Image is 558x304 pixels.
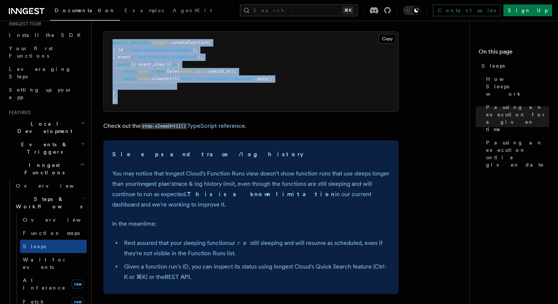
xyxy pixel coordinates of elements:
span: ( [177,76,180,81]
span: Overview [16,183,92,189]
span: : [131,54,133,59]
span: // Do something else [123,83,175,88]
span: "wait-for-scheduled-reminder" [180,76,255,81]
button: Events & Triggers [6,138,87,158]
span: Setting up your app [9,87,72,100]
span: const [123,69,136,74]
span: "send-scheduled-reminder" [128,47,193,52]
p: You may notice that Inngest Cloud's Function Runs view doesn't show function runs that use sleeps... [112,168,390,210]
span: } [198,54,200,59]
h4: On this page [479,47,549,59]
span: } [193,47,195,52]
span: .remind_at); [206,69,237,74]
span: Overview [23,217,99,223]
span: export [113,40,128,45]
span: Sleeps [482,62,505,69]
span: Sleeps [23,243,46,249]
span: Your first Functions [9,45,53,59]
a: Your first Functions [6,42,87,62]
button: Local Development [6,117,87,138]
strong: This is a known limitation [187,191,335,198]
span: Leveraging Steps [9,66,71,79]
a: Function steps [20,226,87,240]
span: Local Development [6,120,80,135]
span: ( [208,40,211,45]
span: , [200,54,203,59]
a: REST API [165,273,190,280]
span: date [138,69,149,74]
a: Overview [13,179,87,192]
span: = [151,69,154,74]
span: { [177,62,180,67]
span: AgentKit [173,7,212,13]
span: async [118,62,131,67]
a: Sign Up [503,4,552,16]
span: inngest [151,40,169,45]
a: Overview [20,213,87,226]
span: } [113,90,115,96]
span: .sleepUntil [149,76,177,81]
span: step }) [154,62,172,67]
a: How Sleeps work [483,72,549,100]
a: step.sleepUntil()TypeScript reference. [141,122,247,129]
li: Rest assured that your sleeping functions still sleeping and will resume as scheduled, even if th... [122,238,390,259]
a: AgentKit [168,2,216,20]
a: Documentation [50,2,120,21]
button: Inngest Functions [6,158,87,179]
button: Search...⌘K [240,4,358,16]
span: Pausing an execution for a given time [486,103,549,133]
p: In the meantime: [112,219,390,229]
span: Steps & Workflows [13,195,82,210]
span: ); [113,98,118,103]
button: Toggle dark mode [403,6,421,15]
span: step [138,76,149,81]
span: new [156,69,164,74]
span: .createFunction [169,40,208,45]
span: Examples [124,7,164,13]
button: Copy [379,34,396,44]
span: : [123,47,125,52]
span: Date [167,69,177,74]
span: event [180,69,193,74]
span: AI Inference [23,277,66,291]
span: "app/reminder.scheduled" [136,54,198,59]
span: Pausing an execution until a given date [486,139,549,168]
a: Contact sales [433,4,500,16]
span: { id [113,47,123,52]
strong: Sleeps and trace/log history [112,151,303,158]
code: step.sleepUntil() [141,123,187,129]
span: ( [177,69,180,74]
a: Pausing an execution until a given date [483,136,549,171]
kbd: ⌘K [343,7,353,14]
span: Function steps [23,230,80,236]
span: => [172,62,177,67]
span: Features [6,110,31,116]
span: , [195,47,198,52]
span: default [131,40,149,45]
a: Sleeps [20,240,87,253]
span: { event [113,54,131,59]
a: Leveraging Steps [6,62,87,83]
button: Steps & Workflows [13,192,87,213]
span: , [255,76,257,81]
a: Install the SDK [6,28,87,42]
span: How Sleeps work [486,75,549,98]
p: Check out the [103,121,399,131]
span: Documentation [55,7,116,13]
li: Given a function run's ID, you can inspect its status using Inngest Cloud's Quick Search feature ... [122,262,390,282]
span: , [151,62,154,67]
span: Wait for events [23,257,67,270]
a: Pausing an execution for a given time [483,100,549,136]
span: . [193,69,195,74]
span: Events & Triggers [6,141,80,156]
span: date); [257,76,273,81]
span: new [72,280,84,288]
span: await [123,76,136,81]
span: Inngest Functions [6,161,80,176]
span: data [195,69,206,74]
a: Setting up your app [6,83,87,104]
span: ({ event [131,62,151,67]
a: Wait for events [20,253,87,274]
span: Install the SDK [9,32,85,38]
em: are [231,239,250,246]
